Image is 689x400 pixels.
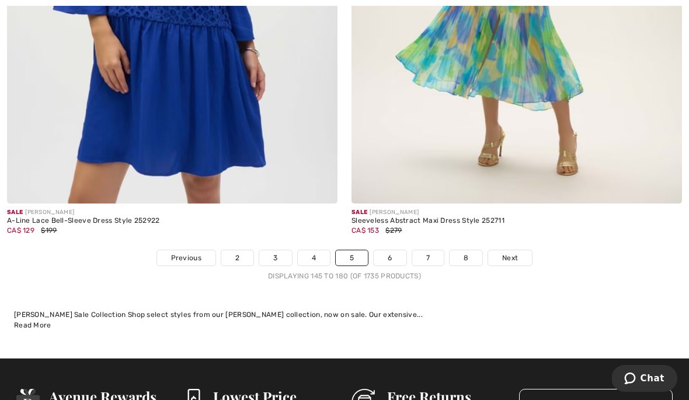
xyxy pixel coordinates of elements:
[374,250,406,265] a: 6
[612,365,677,394] iframe: Opens a widget where you can chat to one of our agents
[14,309,675,320] div: [PERSON_NAME] Sale Collection Shop select styles from our [PERSON_NAME] collection, now on sale. ...
[157,250,215,265] a: Previous
[352,217,682,225] div: Sleeveless Abstract Maxi Dress Style 252711
[298,250,330,265] a: 4
[352,209,367,216] span: Sale
[7,226,34,235] span: CA$ 129
[352,226,379,235] span: CA$ 153
[7,209,23,216] span: Sale
[488,250,532,265] a: Next
[412,250,444,265] a: 7
[450,250,482,265] a: 8
[221,250,253,265] a: 2
[14,321,51,329] span: Read More
[259,250,291,265] a: 3
[385,226,402,235] span: $279
[502,253,518,263] span: Next
[336,250,368,265] a: 5
[7,208,337,217] div: [PERSON_NAME]
[352,208,682,217] div: [PERSON_NAME]
[171,253,201,263] span: Previous
[41,226,57,235] span: $199
[7,217,337,225] div: A-Line Lace Bell-Sleeve Dress Style 252922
